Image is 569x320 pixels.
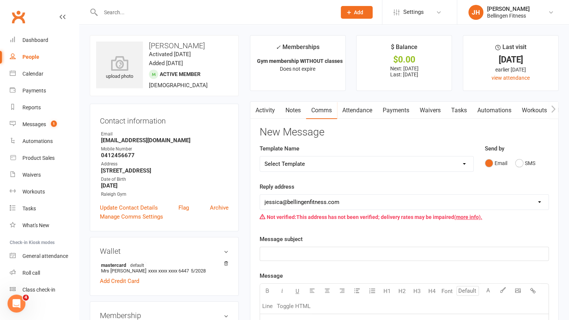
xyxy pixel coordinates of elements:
button: H4 [425,284,440,299]
button: A [481,284,496,299]
strong: [STREET_ADDRESS] [101,167,229,174]
div: [DATE] [470,56,551,64]
h3: Wallet [100,247,229,255]
div: $ Balance [391,42,417,56]
div: Date of Birth [101,176,229,183]
div: People [22,54,39,60]
span: Does not expire [280,66,315,72]
a: Workouts [517,102,552,119]
div: Waivers [22,172,41,178]
div: Payments [22,88,46,94]
button: H1 [380,284,395,299]
a: Calendar [10,65,79,82]
button: Line [260,299,275,314]
strong: [DATE] [101,182,229,189]
div: Memberships [276,42,319,56]
div: Reports [22,104,41,110]
iframe: Intercom live chat [7,295,25,313]
a: Dashboard [10,32,79,49]
a: Class kiosk mode [10,281,79,298]
a: Notes [280,102,306,119]
div: Product Sales [22,155,55,161]
time: Added [DATE] [149,60,183,67]
label: Message [260,271,283,280]
a: Update Contact Details [100,203,158,212]
a: Reports [10,99,79,116]
a: General attendance kiosk mode [10,248,79,265]
span: default [128,262,146,268]
a: Workouts [10,183,79,200]
span: 5/2028 [191,268,206,274]
strong: mastercard [101,262,225,268]
div: Email [101,131,229,138]
button: SMS [515,156,535,170]
a: Add Credit Card [100,277,139,286]
div: earlier [DATE] [470,65,551,74]
div: Workouts [22,189,45,195]
span: U [296,288,299,295]
a: Manage Comms Settings [100,212,163,221]
a: Flag [178,203,189,212]
div: [PERSON_NAME] [487,6,530,12]
input: Default [456,286,479,296]
span: Active member [160,71,201,77]
a: Product Sales [10,150,79,167]
a: Automations [10,133,79,150]
a: People [10,49,79,65]
div: Calendar [22,71,43,77]
span: 1 [51,121,57,127]
li: Mrs [PERSON_NAME] [100,261,229,275]
a: view attendance [492,75,530,81]
div: Tasks [22,205,36,211]
button: Toggle HTML [275,299,312,314]
span: 4 [23,295,29,301]
label: Template Name [260,144,299,153]
button: H3 [410,284,425,299]
a: Waivers [414,102,446,119]
button: Add [341,6,373,19]
div: Automations [22,138,53,144]
div: What's New [22,222,49,228]
button: Email [485,156,507,170]
a: Comms [306,102,337,119]
p: Next: [DATE] Last: [DATE] [363,65,445,77]
div: upload photo [96,56,143,80]
div: Roll call [22,270,40,276]
a: (more info). [454,214,482,220]
span: Add [354,9,363,15]
div: This address has not been verified; delivery rates may be impaired [260,210,549,224]
div: Messages [22,121,46,127]
div: Mobile Number [101,146,229,153]
span: xxxx xxxx xxxx 6447 [148,268,189,274]
a: Tasks [10,200,79,217]
div: $0.00 [363,56,445,64]
span: Settings [403,4,424,21]
a: Roll call [10,265,79,281]
h3: [PERSON_NAME] [96,42,232,50]
div: General attendance [22,253,68,259]
a: Attendance [337,102,377,119]
button: H2 [395,284,410,299]
a: Payments [377,102,414,119]
h3: Contact information [100,114,229,125]
label: Message subject [260,235,303,244]
time: Activated [DATE] [149,51,191,58]
a: Activity [250,102,280,119]
h3: New Message [260,127,549,138]
button: U [290,284,305,299]
div: JH [468,5,483,20]
span: [DEMOGRAPHIC_DATA] [149,82,208,89]
div: Last visit [495,42,526,56]
div: Dashboard [22,37,48,43]
h3: Membership [100,311,229,320]
strong: Gym membership WITHOUT classes [257,58,343,64]
input: Search... [98,7,331,18]
label: Send by [485,144,504,153]
div: Bellingen Fitness [487,12,530,19]
button: Font [440,284,455,299]
div: Class check-in [22,287,55,293]
strong: 0412456677 [101,152,229,159]
a: Archive [210,203,229,212]
strong: [EMAIL_ADDRESS][DOMAIN_NAME] [101,137,229,144]
a: Clubworx [9,7,28,26]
